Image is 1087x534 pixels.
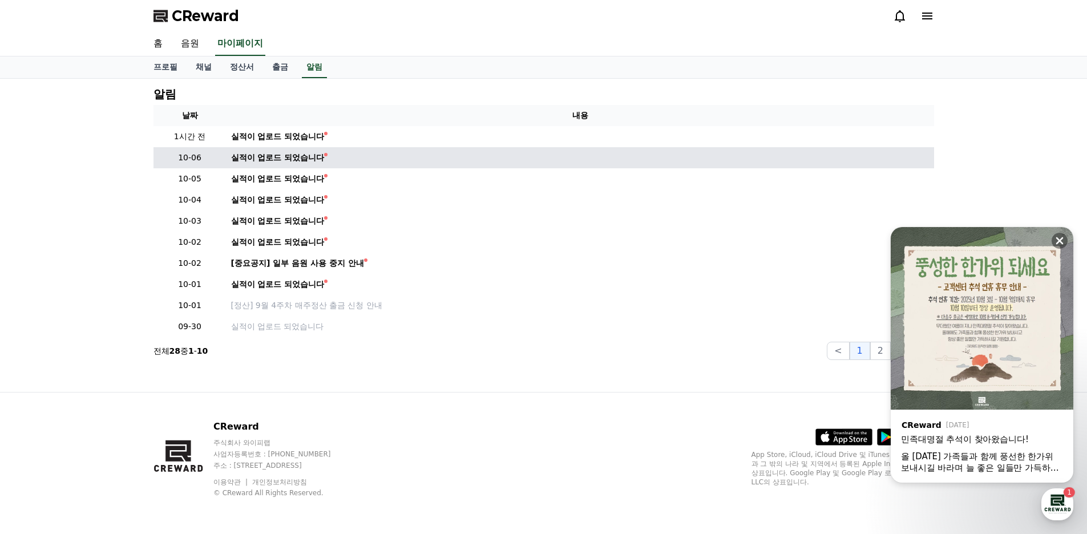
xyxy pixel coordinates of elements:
a: 음원 [172,32,208,56]
a: 프로필 [144,56,187,78]
strong: 28 [169,346,180,355]
p: 10-01 [158,300,222,311]
p: 주소 : [STREET_ADDRESS] [213,461,353,470]
p: CReward [213,420,353,434]
p: 10-03 [158,215,222,227]
p: 09-30 [158,321,222,333]
a: [중요공지] 일부 음원 사용 중지 안내 [231,257,930,269]
a: 알림 [302,56,327,78]
div: 실적이 업로드 되었습니다 [231,131,325,143]
p: 전체 중 - [153,345,208,357]
strong: 1 [188,346,194,355]
a: 실적이 업로드 되었습니다 [231,215,930,227]
div: 실적이 업로드 되었습니다 [231,278,325,290]
a: 홈 [3,362,75,390]
span: 대화 [104,379,118,389]
a: 실적이 업로드 되었습니다 [231,173,930,185]
div: 실적이 업로드 되었습니다 [231,173,325,185]
span: 설정 [176,379,190,388]
a: CReward [153,7,239,25]
span: CReward [172,7,239,25]
span: 1 [116,361,120,370]
div: 실적이 업로드 되었습니다 [231,236,325,248]
p: 10-04 [158,194,222,206]
a: 실적이 업로드 되었습니다 [231,321,930,333]
p: 10-02 [158,257,222,269]
h4: 알림 [153,88,176,100]
p: App Store, iCloud, iCloud Drive 및 iTunes Store는 미국과 그 밖의 나라 및 지역에서 등록된 Apple Inc.의 서비스 상표입니다. Goo... [751,450,934,487]
p: 10-06 [158,152,222,164]
th: 날짜 [153,105,227,126]
a: 실적이 업로드 되었습니다 [231,131,930,143]
th: 내용 [227,105,934,126]
div: 실적이 업로드 되었습니다 [231,152,325,164]
a: 실적이 업로드 되었습니다 [231,278,930,290]
a: 설정 [147,362,219,390]
a: [정산] 9월 4주차 매주정산 출금 신청 안내 [231,300,930,311]
p: © CReward All Rights Reserved. [213,488,353,497]
a: 출금 [263,56,297,78]
strong: 10 [197,346,208,355]
a: 채널 [187,56,221,78]
button: 1 [850,342,870,360]
a: 개인정보처리방침 [252,478,307,486]
div: 실적이 업로드 되었습니다 [231,194,325,206]
a: 실적이 업로드 되었습니다 [231,194,930,206]
a: 실적이 업로드 되었습니다 [231,152,930,164]
p: 사업자등록번호 : [PHONE_NUMBER] [213,450,353,459]
p: 10-05 [158,173,222,185]
span: 홈 [36,379,43,388]
button: 2 [870,342,891,360]
a: 이용약관 [213,478,249,486]
p: 1시간 전 [158,131,222,143]
p: 10-01 [158,278,222,290]
div: 실적이 업로드 되었습니다 [231,215,325,227]
p: 10-02 [158,236,222,248]
a: 1대화 [75,362,147,390]
a: 마이페이지 [215,32,265,56]
a: 실적이 업로드 되었습니다 [231,236,930,248]
div: [중요공지] 일부 음원 사용 중지 안내 [231,257,364,269]
a: 정산서 [221,56,263,78]
button: < [827,342,849,360]
a: 홈 [144,32,172,56]
p: 주식회사 와이피랩 [213,438,353,447]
